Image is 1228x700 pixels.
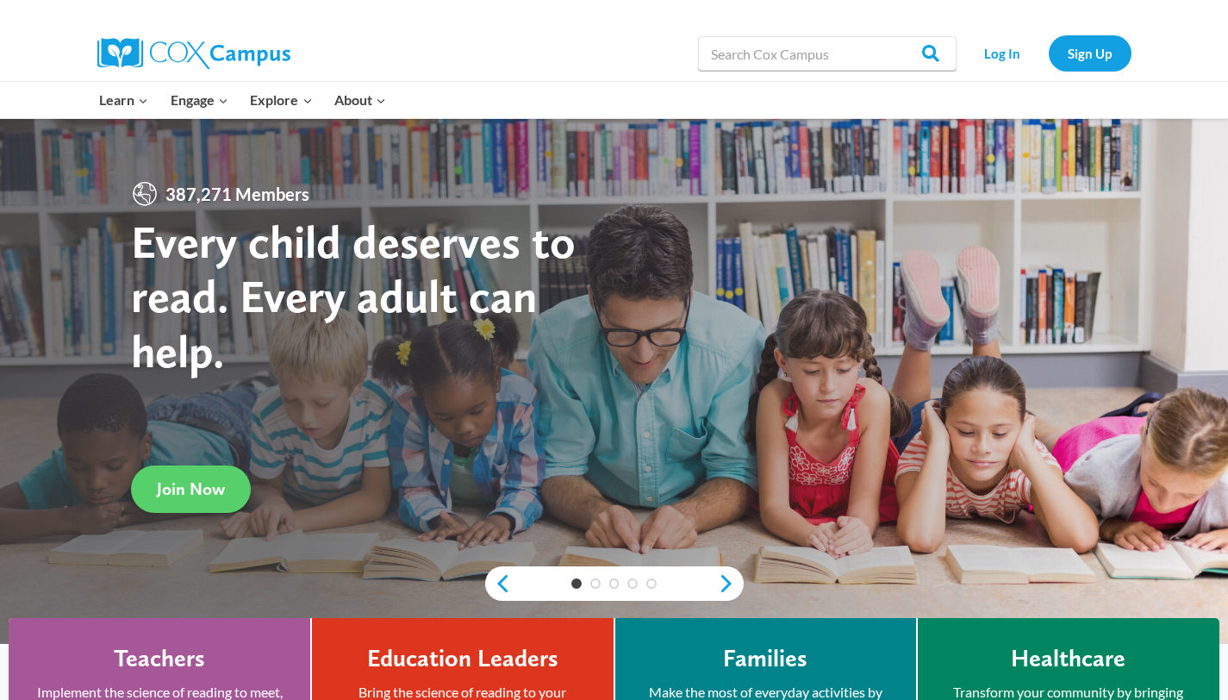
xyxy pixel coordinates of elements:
h4: Healthcare [1011,644,1125,673]
a: Join Now [131,466,251,513]
h4: Education Leaders [367,644,558,673]
a: 1 [571,578,582,589]
span: Join Now [157,478,225,499]
input: Search Cox Campus [698,36,957,71]
a: Sign Up [1049,35,1131,71]
a: 3 [609,578,620,589]
a: next [718,573,744,594]
span: Learn [99,89,148,111]
strong: Every child deserves to read. Every adult can help. [131,214,576,378]
a: Log In [965,35,1040,71]
span: Explore [250,89,312,111]
a: 5 [646,578,657,589]
a: previous [485,573,511,594]
nav: Primary Navigation [89,82,397,118]
h4: Families [723,644,807,673]
span: Engage [171,89,228,111]
nav: Secondary Navigation [965,35,1131,71]
a: 2 [590,578,601,589]
span: 387,271 Members [159,180,316,208]
h4: Teachers [114,644,205,673]
img: Cox Campus [97,38,290,69]
span: About [334,89,386,111]
div: content slider buttons [485,566,744,601]
a: 4 [627,578,638,589]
